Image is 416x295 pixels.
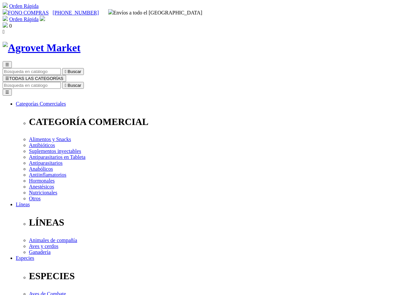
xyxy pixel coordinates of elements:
[29,166,53,172] a: Anabólicos
[3,89,12,96] button: ☰
[5,76,9,81] span: ☰
[29,116,413,127] p: CATEGORÍA COMERCIAL
[29,160,62,166] a: Antiparasitarios
[108,10,203,15] span: Envíos a todo el [GEOGRAPHIC_DATA]
[3,42,81,54] img: Agrovet Market
[3,224,113,292] iframe: Brevo live chat
[29,172,66,178] a: Antiinflamatorios
[29,142,55,148] a: Antibióticos
[3,82,61,89] input: Buscar
[9,3,38,9] a: Orden Rápida
[29,190,57,195] a: Nutricionales
[29,148,81,154] a: Suplementos inyectables
[62,82,84,89] button:  Buscar
[3,29,5,35] i: 
[108,9,113,14] img: delivery-truck.svg
[29,178,55,184] a: Hormonales
[65,83,66,88] i: 
[3,9,8,14] img: phone.svg
[29,136,71,142] a: Alimentos y Snacks
[3,22,8,28] img: shopping-bag.svg
[3,61,12,68] button: ☰
[62,68,84,75] button:  Buscar
[9,16,38,22] a: Orden Rápida
[29,271,413,282] p: ESPECIES
[5,62,9,67] span: ☰
[40,16,45,22] a: Acceda a su cuenta de cliente
[3,68,61,75] input: Buscar
[16,101,66,107] a: Categorías Comerciales
[29,184,54,189] a: Anestésicos
[40,16,45,21] img: user.svg
[65,69,66,74] i: 
[3,3,8,8] img: shopping-cart.svg
[3,75,66,82] button: ☰TODAS LAS CATEGORÍAS
[9,23,12,29] span: 0
[29,196,41,201] a: Otros
[53,10,99,15] a: [PHONE_NUMBER]
[68,69,81,74] span: Buscar
[3,16,8,21] img: shopping-cart.svg
[68,83,81,88] span: Buscar
[16,202,30,207] a: Líneas
[29,217,413,228] p: LÍNEAS
[29,154,86,160] a: Antiparasitarios en Tableta
[3,10,49,15] a: FONO COMPRAS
